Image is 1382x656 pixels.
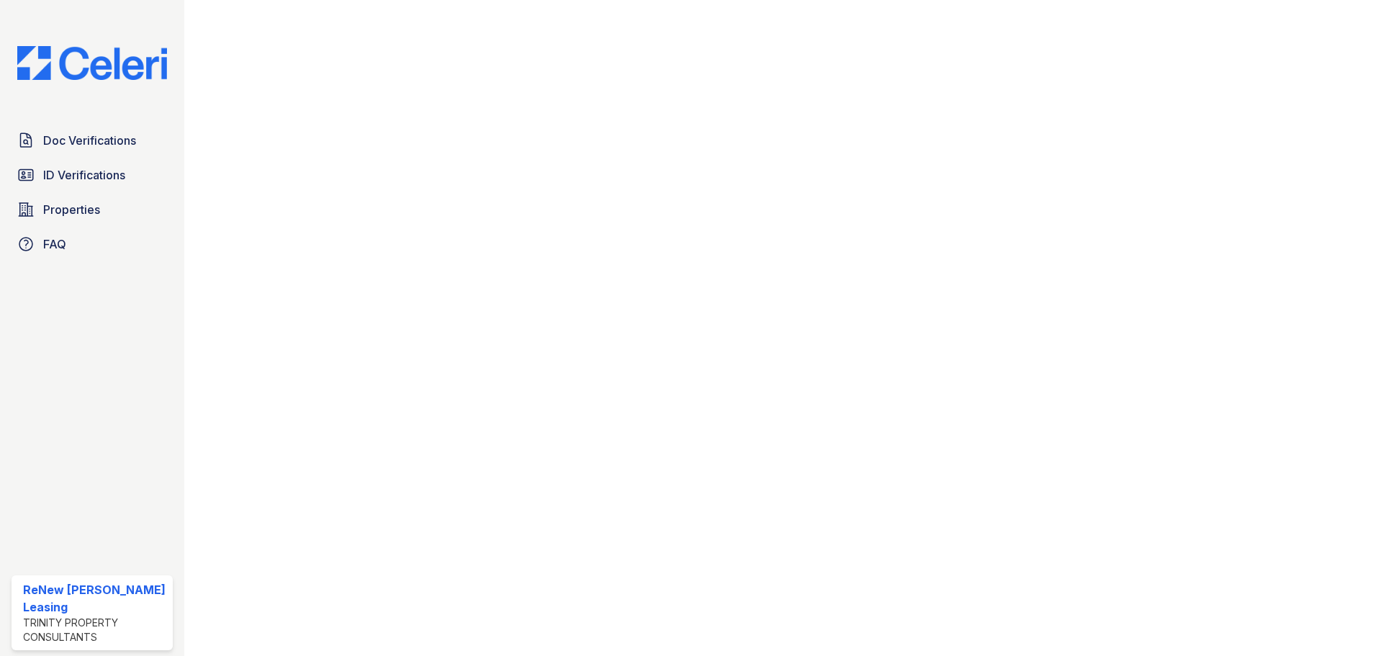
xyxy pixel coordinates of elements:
img: CE_Logo_Blue-a8612792a0a2168367f1c8372b55b34899dd931a85d93a1a3d3e32e68fde9ad4.png [6,46,179,80]
span: FAQ [43,235,66,253]
span: Properties [43,201,100,218]
div: Trinity Property Consultants [23,616,167,644]
a: Doc Verifications [12,126,173,155]
span: Doc Verifications [43,132,136,149]
a: FAQ [12,230,173,259]
a: ID Verifications [12,161,173,189]
span: ID Verifications [43,166,125,184]
div: ReNew [PERSON_NAME] Leasing [23,581,167,616]
a: Properties [12,195,173,224]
